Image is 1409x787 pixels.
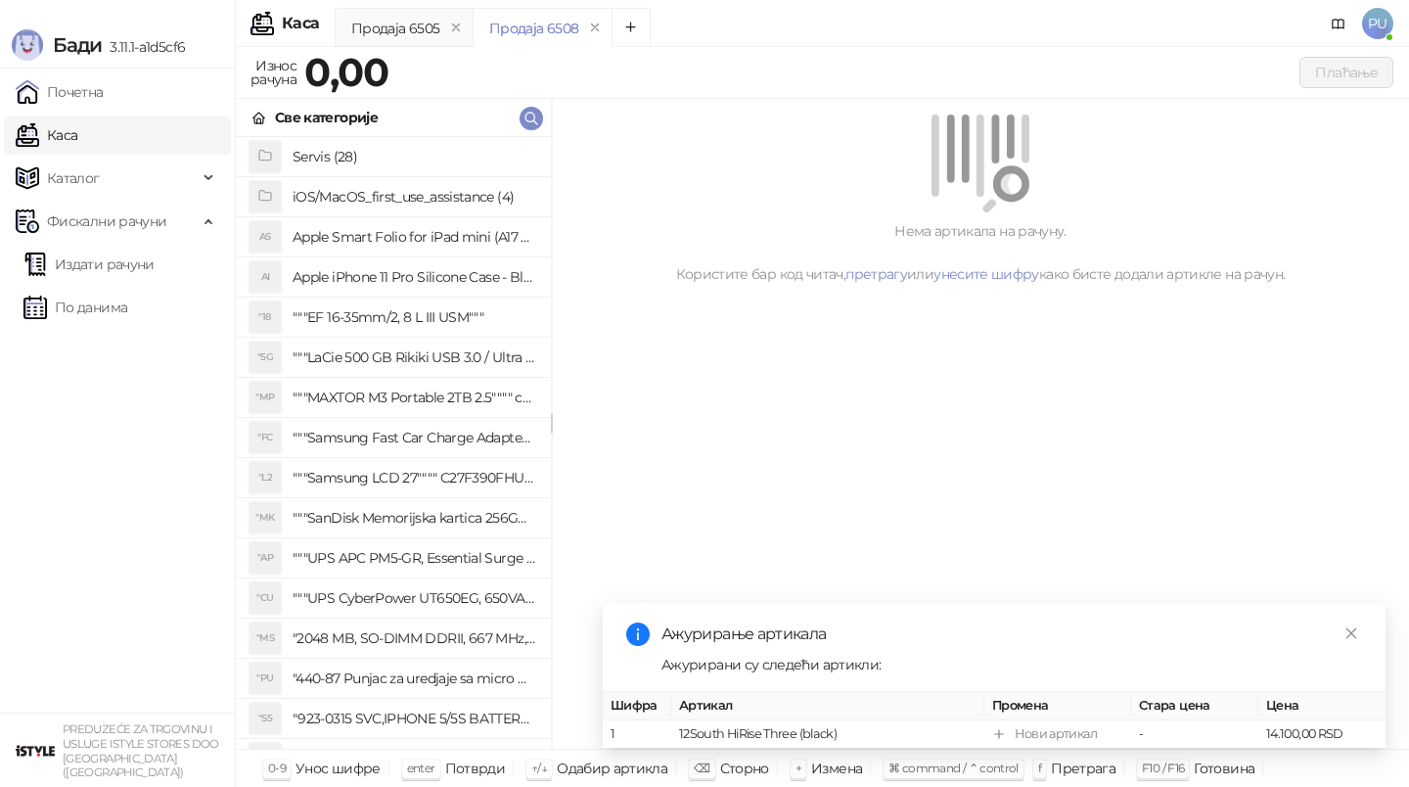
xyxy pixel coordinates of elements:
[671,720,984,749] td: 12South HiRise Three (black)
[293,422,535,453] h4: """Samsung Fast Car Charge Adapter, brzi auto punja_, boja crna"""
[351,18,439,39] div: Продаја 6505
[250,703,281,734] div: "S5
[661,623,1362,646] div: Ажурирање артикала
[12,29,43,61] img: Logo
[293,342,535,373] h4: """LaCie 500 GB Rikiki USB 3.0 / Ultra Compact & Resistant aluminum / USB 3.0 / 2.5"""""""
[295,756,381,781] div: Унос шифре
[531,761,547,775] span: ↑/↓
[293,462,535,493] h4: """Samsung LCD 27"""" C27F390FHUXEN"""
[1131,720,1258,749] td: -
[250,623,281,654] div: "MS
[933,265,1039,283] a: унесите шифру
[293,181,535,212] h4: iOS/MacOS_first_use_assistance (4)
[888,761,1019,775] span: ⌘ command / ⌃ control
[603,692,671,720] th: Шифра
[582,20,608,36] button: remove
[1142,761,1184,775] span: F10 / F16
[250,663,281,694] div: "PU
[275,107,378,128] div: Све категорије
[443,20,469,36] button: remove
[16,731,55,770] img: 64x64-companyLogo-77b92cf4-9946-4f36-9751-bf7bb5fd2c7d.png
[16,72,104,112] a: Почетна
[293,743,535,774] h4: "923-0448 SVC,IPHONE,TOURQUE DRIVER KIT .65KGF- CM Šrafciger "
[250,382,281,413] div: "MP
[250,462,281,493] div: "L2
[1323,8,1354,39] a: Документација
[268,761,286,775] span: 0-9
[293,382,535,413] h4: """MAXTOR M3 Portable 2TB 2.5"""" crni eksterni hard disk HX-M201TCB/GM"""
[16,116,77,155] a: Каса
[47,159,100,198] span: Каталог
[293,221,535,253] h4: Apple Smart Folio for iPad mini (A17 Pro) - Sage
[63,722,219,779] small: PREDUZEĆE ZA TRGOVINU I USLUGE ISTYLE STORES DOO [GEOGRAPHIC_DATA] ([GEOGRAPHIC_DATA])
[575,220,1386,285] div: Нема артикала на рачуну. Користите бар код читач, или како бисте додали артикле на рачун.
[47,202,166,241] span: Фискални рачуни
[612,8,651,47] button: Add tab
[247,53,300,92] div: Износ рачуна
[250,743,281,774] div: "SD
[671,692,984,720] th: Артикал
[489,18,578,39] div: Продаја 6508
[1299,57,1393,88] button: Плаћање
[304,48,388,96] strong: 0,00
[23,245,155,284] a: Издати рачуни
[984,692,1131,720] th: Промена
[445,756,506,781] div: Потврди
[661,654,1362,675] div: Ажурирани су следећи артикли:
[293,623,535,654] h4: "2048 MB, SO-DIMM DDRII, 667 MHz, Napajanje 1,8 0,1 V, Latencija CL5"
[407,761,435,775] span: enter
[720,756,769,781] div: Сторно
[293,301,535,333] h4: """EF 16-35mm/2, 8 L III USM"""
[250,502,281,533] div: "MK
[1362,8,1393,39] span: PU
[795,761,801,775] span: +
[557,756,667,781] div: Одабир артикла
[293,141,535,172] h4: Servis (28)
[811,756,862,781] div: Измена
[23,288,127,327] a: По данима
[250,342,281,373] div: "5G
[282,16,319,31] div: Каса
[1258,720,1386,749] td: 14.100,00 RSD
[1038,761,1041,775] span: f
[626,623,650,646] span: info-circle
[293,663,535,694] h4: "440-87 Punjac za uredjaje sa micro USB portom 4/1, Stand."
[53,33,102,57] span: Бади
[1258,692,1386,720] th: Цена
[1344,626,1358,640] span: close
[102,38,185,56] span: 3.11.1-a1d5cf6
[293,582,535,614] h4: """UPS CyberPower UT650EG, 650VA/360W , line-int., s_uko, desktop"""
[1194,756,1254,781] div: Готовина
[293,703,535,734] h4: "923-0315 SVC,IPHONE 5/5S BATTERY REMOVAL TRAY Držač za iPhone sa kojim se otvara display
[845,265,907,283] a: претрагу
[293,261,535,293] h4: Apple iPhone 11 Pro Silicone Case - Black
[293,502,535,533] h4: """SanDisk Memorijska kartica 256GB microSDXC sa SD adapterom SDSQXA1-256G-GN6MA - Extreme PLUS, ...
[250,542,281,574] div: "AP
[250,301,281,333] div: "18
[250,261,281,293] div: AI
[1051,756,1115,781] div: Претрага
[293,542,535,574] h4: """UPS APC PM5-GR, Essential Surge Arrest,5 utic_nica"""
[1341,623,1362,644] a: Close
[1015,724,1097,744] div: Нови артикал
[250,582,281,614] div: "CU
[1131,692,1258,720] th: Стара цена
[250,422,281,453] div: "FC
[694,761,709,775] span: ⌫
[236,137,551,749] div: grid
[603,720,671,749] td: 1
[250,221,281,253] div: AS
